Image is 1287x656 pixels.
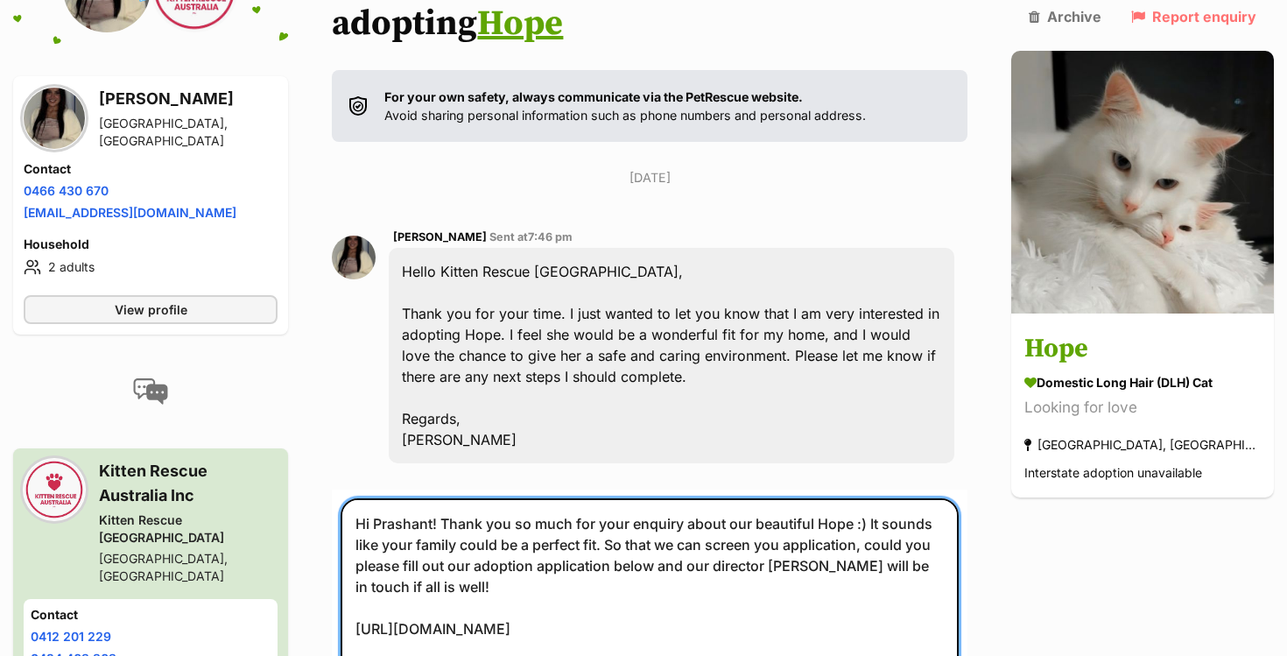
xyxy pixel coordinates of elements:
[115,300,187,319] span: View profile
[393,230,487,243] span: [PERSON_NAME]
[332,236,376,279] img: Skye Nicholson profile pic
[99,511,278,547] div: Kitten Rescue [GEOGRAPHIC_DATA]
[99,459,278,508] h3: Kitten Rescue Australia Inc
[31,606,271,624] h4: Contact
[1011,51,1274,314] img: Hope
[24,205,236,220] a: [EMAIL_ADDRESS][DOMAIN_NAME]
[99,550,278,585] div: [GEOGRAPHIC_DATA], [GEOGRAPHIC_DATA]
[24,295,278,324] a: View profile
[528,230,573,243] span: 7:46 pm
[489,230,573,243] span: Sent at
[99,115,278,150] div: [GEOGRAPHIC_DATA], [GEOGRAPHIC_DATA]
[24,88,85,149] img: Skye Nicholson profile pic
[1024,374,1261,392] div: Domestic Long Hair (DLH) Cat
[24,257,278,278] li: 2 adults
[1024,330,1261,370] h3: Hope
[31,629,111,644] a: 0412 201 229
[384,88,866,125] p: Avoid sharing personal information such as phone numbers and personal address.
[99,87,278,111] h3: [PERSON_NAME]
[384,89,803,104] strong: For your own safety, always communicate via the PetRescue website.
[1024,397,1261,420] div: Looking for love
[1024,466,1202,481] span: Interstate adoption unavailable
[477,2,563,46] a: Hope
[1024,434,1261,457] div: [GEOGRAPHIC_DATA], [GEOGRAPHIC_DATA]
[24,459,85,520] img: Kitten Rescue Australia profile pic
[1029,9,1101,25] a: Archive
[133,378,168,405] img: conversation-icon-4a6f8262b818ee0b60e3300018af0b2d0b884aa5de6e9bcb8d3d4eeb1a70a7c4.svg
[24,236,278,253] h4: Household
[24,183,109,198] a: 0466 430 670
[1131,9,1256,25] a: Report enquiry
[389,248,954,463] div: Hello Kitten Rescue [GEOGRAPHIC_DATA], Thank you for your time. I just wanted to let you know tha...
[332,168,967,187] p: [DATE]
[24,160,278,178] h4: Contact
[1011,317,1274,498] a: Hope Domestic Long Hair (DLH) Cat Looking for love [GEOGRAPHIC_DATA], [GEOGRAPHIC_DATA] Interstat...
